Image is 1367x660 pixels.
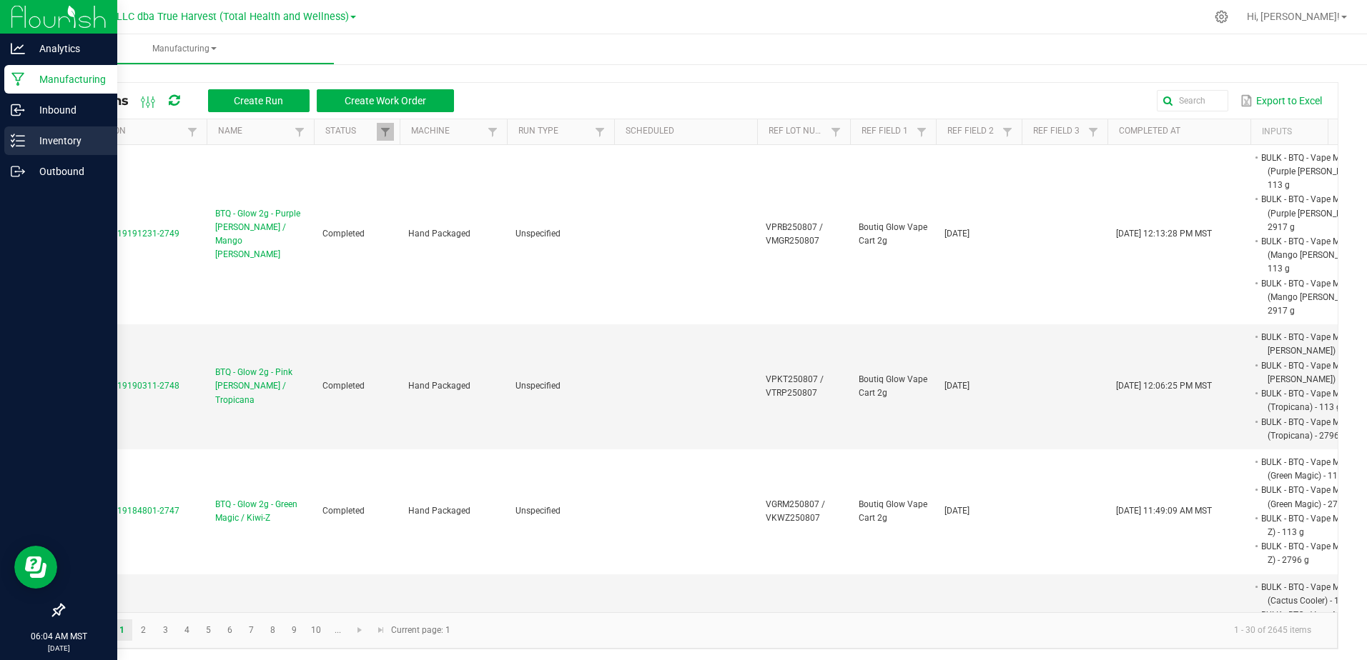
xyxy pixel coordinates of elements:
[133,619,154,641] a: Page 2
[215,498,305,525] span: BTQ - Glow 2g - Green Magic / Kiwi-Z
[377,123,394,141] a: Filter
[913,123,930,141] a: Filter
[859,222,927,246] span: Boutiq Glow Vape Cart 2g
[944,506,969,516] span: [DATE]
[218,126,290,137] a: NameSortable
[515,506,561,516] span: Unspecified
[6,643,111,654] p: [DATE]
[25,163,111,180] p: Outbound
[766,222,823,246] span: VPRB250807 / VMGR250807
[1116,229,1212,239] span: [DATE] 12:13:28 PM MST
[947,126,998,137] a: Ref Field 2Sortable
[11,72,25,86] inline-svg: Manufacturing
[518,126,591,137] a: Run TypeSortable
[1237,89,1326,113] button: Export to Excel
[72,381,179,391] span: MP-20250819190311-2748
[64,612,1338,649] kendo-pager: Current page: 1
[11,41,25,56] inline-svg: Analytics
[262,619,283,641] a: Page 8
[1116,381,1212,391] span: [DATE] 12:06:25 PM MST
[72,229,179,239] span: MP-20250819191231-2749
[11,164,25,179] inline-svg: Outbound
[1033,126,1084,137] a: Ref Field 3Sortable
[408,506,470,516] span: Hand Packaged
[41,11,349,23] span: DXR FINANCE 4 LLC dba True Harvest (Total Health and Wellness)
[112,619,132,641] a: Page 1
[370,619,391,641] a: Go to the last page
[859,374,927,398] span: Boutiq Glow Vape Cart 2g
[215,207,305,262] span: BTQ - Glow 2g - Purple [PERSON_NAME] / Mango [PERSON_NAME]
[1085,123,1102,141] a: Filter
[25,101,111,119] p: Inbound
[25,71,111,88] p: Manufacturing
[862,126,912,137] a: Ref Field 1Sortable
[208,89,310,112] button: Create Run
[591,123,608,141] a: Filter
[375,624,387,636] span: Go to the last page
[284,619,305,641] a: Page 9
[1157,90,1228,111] input: Search
[827,123,844,141] a: Filter
[515,381,561,391] span: Unspecified
[11,103,25,117] inline-svg: Inbound
[459,619,1323,642] kendo-pager-info: 1 - 30 of 2645 items
[34,43,334,55] span: Manufacturing
[184,123,201,141] a: Filter
[72,506,179,516] span: MP-20250819184801-2747
[345,95,426,106] span: Create Work Order
[769,126,826,137] a: Ref Lot NumberSortable
[354,624,365,636] span: Go to the next page
[327,619,348,641] a: Page 11
[177,619,197,641] a: Page 4
[944,381,969,391] span: [DATE]
[322,506,365,516] span: Completed
[408,229,470,239] span: Hand Packaged
[14,546,57,589] iframe: Resource center
[944,229,969,239] span: [DATE]
[1247,11,1340,22] span: Hi, [PERSON_NAME]!
[219,619,240,641] a: Page 6
[515,229,561,239] span: Unspecified
[25,132,111,149] p: Inventory
[1119,126,1245,137] a: Completed AtSortable
[408,381,470,391] span: Hand Packaged
[1213,10,1230,24] div: Manage settings
[155,619,176,641] a: Page 3
[317,89,454,112] button: Create Work Order
[859,499,927,523] span: Boutiq Glow Vape Cart 2g
[6,630,111,643] p: 06:04 AM MST
[34,34,334,64] a: Manufacturing
[350,619,370,641] a: Go to the next page
[322,381,365,391] span: Completed
[484,123,501,141] a: Filter
[766,499,825,523] span: VGRM250807 / VKWZ250807
[215,366,305,407] span: BTQ - Glow 2g - Pink [PERSON_NAME] / Tropicana
[234,95,283,106] span: Create Run
[766,374,824,398] span: VPKT250807 / VTRP250807
[411,126,483,137] a: MachineSortable
[325,126,376,137] a: StatusSortable
[306,619,327,641] a: Page 10
[198,619,219,641] a: Page 5
[74,89,465,113] div: All Runs
[25,40,111,57] p: Analytics
[626,126,751,137] a: ScheduledSortable
[1116,506,1212,516] span: [DATE] 11:49:09 AM MST
[74,126,183,137] a: ExtractionSortable
[241,619,262,641] a: Page 7
[322,229,365,239] span: Completed
[291,123,308,141] a: Filter
[999,123,1016,141] a: Filter
[11,134,25,148] inline-svg: Inventory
